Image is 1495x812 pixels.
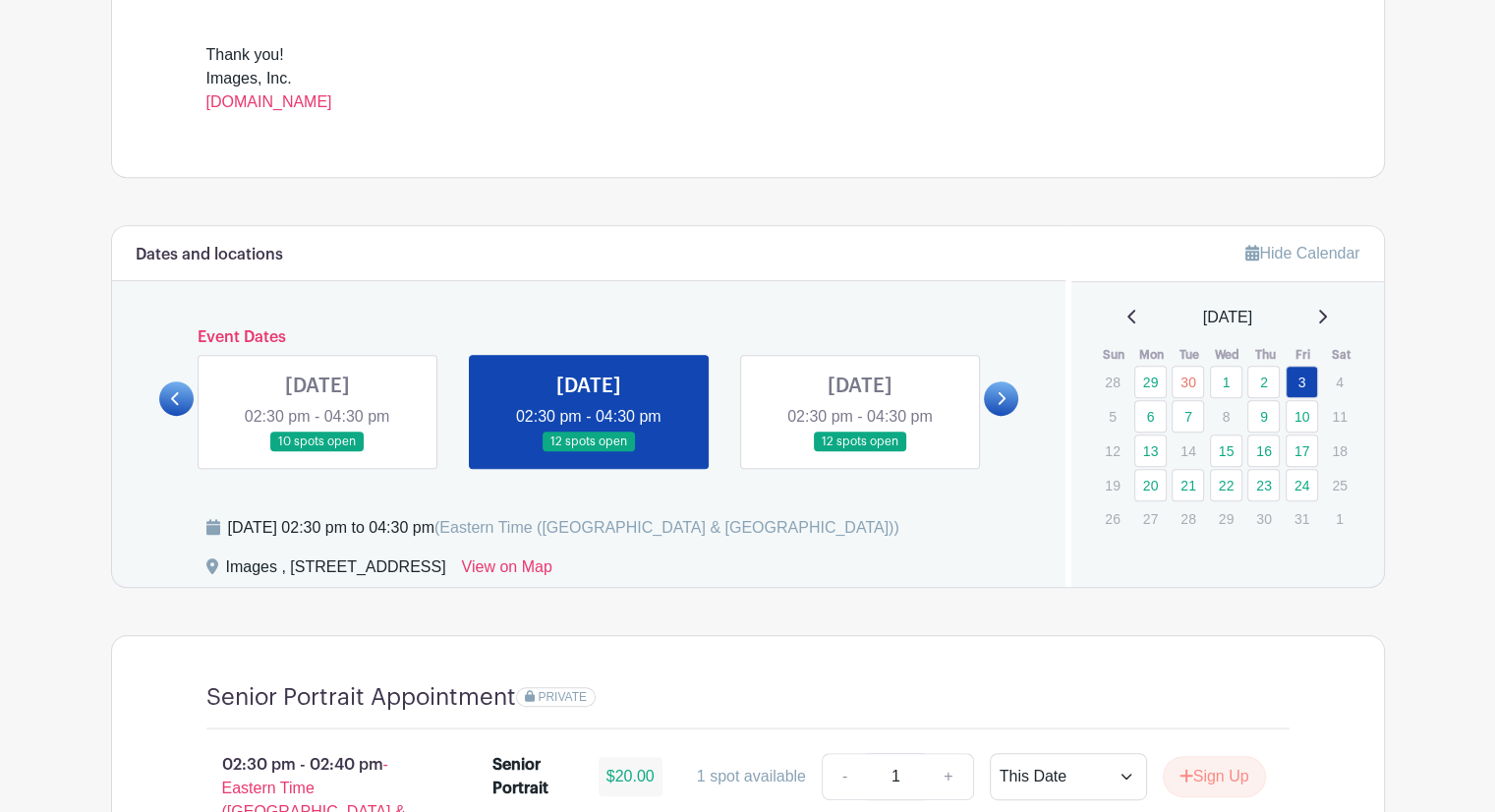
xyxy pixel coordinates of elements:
[136,246,283,264] h6: Dates and locations
[492,753,575,800] div: Senior Portrait
[206,43,1290,67] div: Thank you!
[1134,469,1167,501] a: 20
[924,753,973,800] a: +
[1172,400,1204,433] a: 7
[1210,469,1242,501] a: 22
[1247,503,1280,534] p: 30
[1210,401,1242,432] p: 8
[1096,401,1128,432] p: 5
[1172,469,1204,501] a: 21
[1286,366,1318,398] a: 3
[1134,503,1167,534] p: 27
[1245,245,1359,261] a: Hide Calendar
[228,516,899,540] div: [DATE] 02:30 pm to 04:30 pm
[1096,503,1128,534] p: 26
[206,683,516,712] h4: Senior Portrait Appointment
[538,690,587,704] span: PRIVATE
[1246,345,1285,365] th: Thu
[1172,503,1204,534] p: 28
[226,555,446,587] div: Images , [STREET_ADDRESS]
[206,93,332,110] a: [DOMAIN_NAME]
[1210,366,1242,398] a: 1
[1210,503,1242,534] p: 29
[194,328,985,347] h6: Event Dates
[1285,345,1323,365] th: Fri
[1134,366,1167,398] a: 29
[1247,469,1280,501] a: 23
[1096,367,1128,397] p: 28
[1172,435,1204,466] p: 14
[1133,345,1172,365] th: Mon
[1286,435,1318,467] a: 17
[1322,345,1360,365] th: Sat
[1323,401,1355,432] p: 11
[1323,503,1355,534] p: 1
[697,765,806,788] div: 1 spot available
[1247,400,1280,433] a: 9
[206,67,1290,114] div: Images, Inc.
[1096,435,1128,466] p: 12
[1286,503,1318,534] p: 31
[1323,435,1355,466] p: 18
[1134,435,1167,467] a: 13
[1323,367,1355,397] p: 4
[1096,470,1128,500] p: 19
[1203,306,1252,329] span: [DATE]
[1323,470,1355,500] p: 25
[462,555,552,587] a: View on Map
[1247,435,1280,467] a: 16
[822,753,867,800] a: -
[1134,400,1167,433] a: 6
[1163,756,1266,797] button: Sign Up
[1209,345,1247,365] th: Wed
[1286,400,1318,433] a: 10
[1210,435,1242,467] a: 15
[1247,366,1280,398] a: 2
[1172,366,1204,398] a: 30
[1095,345,1133,365] th: Sun
[1286,469,1318,501] a: 24
[434,519,899,536] span: (Eastern Time ([GEOGRAPHIC_DATA] & [GEOGRAPHIC_DATA]))
[1171,345,1209,365] th: Tue
[599,757,662,796] div: $20.00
